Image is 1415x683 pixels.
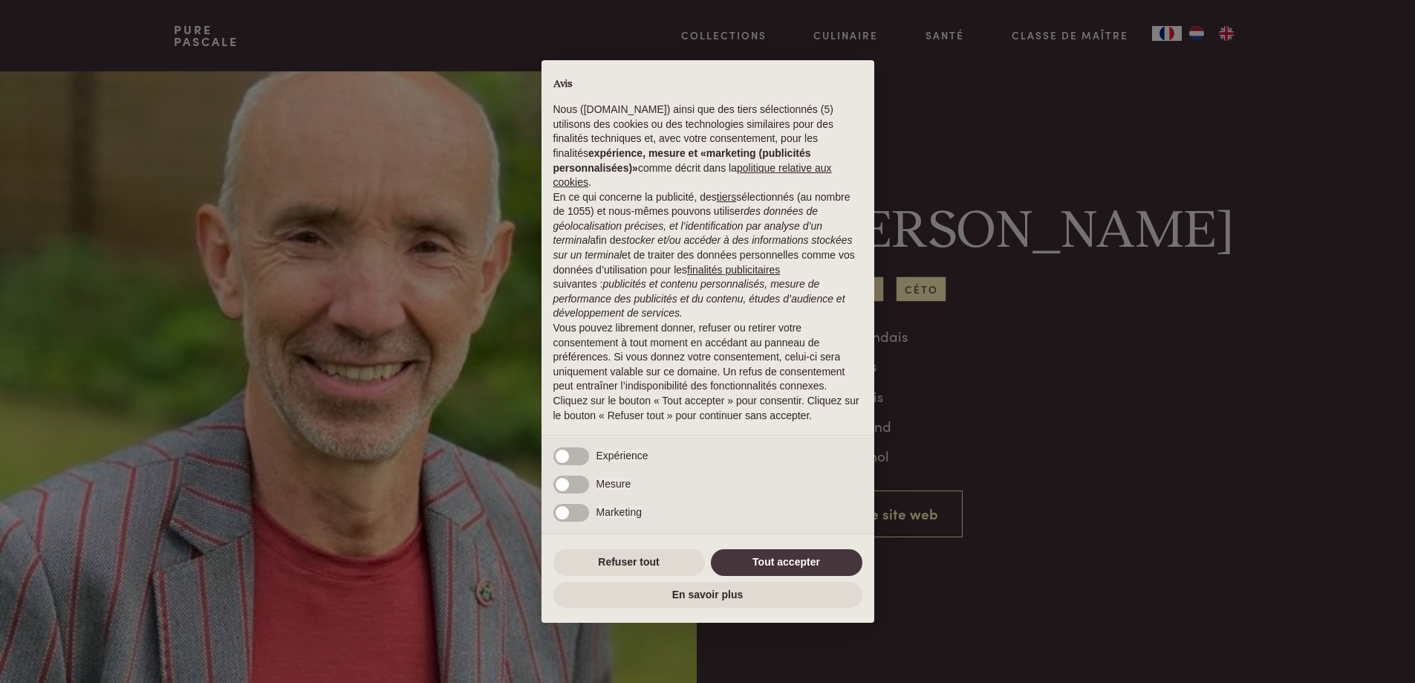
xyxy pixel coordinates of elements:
[553,549,705,576] button: Refuser tout
[553,205,823,246] em: des données de géolocalisation précises, et l’identification par analyse d’un terminal
[553,278,845,319] em: publicités et contenu personnalisés, mesure de performance des publicités et du contenu, études d...
[553,394,862,423] p: Cliquez sur le bouton « Tout accepter » pour consentir. Cliquez sur le bouton « Refuser tout » po...
[553,190,862,321] p: En ce qui concerne la publicité, des sélectionnés (au nombre de 1055) et nous-mêmes pouvons utili...
[553,78,862,91] h2: Avis
[711,549,862,576] button: Tout accepter
[717,190,736,205] button: tiers
[596,506,642,518] span: Marketing
[553,147,811,174] strong: expérience, mesure et «marketing (publicités personnalisées)»
[687,263,780,278] button: finalités publicitaires
[596,478,631,490] span: Mesure
[553,321,862,394] p: Vous pouvez librement donner, refuser ou retirer votre consentement à tout moment en accédant au ...
[596,450,648,462] span: Expérience
[553,103,862,190] p: Nous ([DOMAIN_NAME]) ainsi que des tiers sélectionnés (5) utilisons des cookies ou des technologi...
[553,234,853,261] em: stocker et/ou accéder à des informations stockées sur un terminal
[553,582,862,609] button: En savoir plus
